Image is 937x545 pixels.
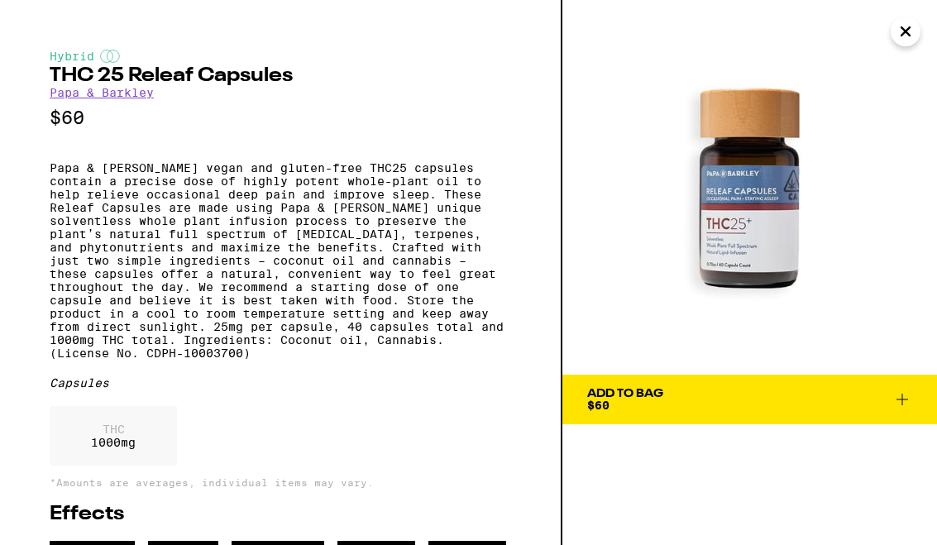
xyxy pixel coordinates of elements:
[50,477,511,488] p: *Amounts are averages, individual items may vary.
[50,50,511,63] div: Hybrid
[50,161,511,360] p: Papa & [PERSON_NAME] vegan and gluten-free THC25 capsules contain a precise dose of highly potent...
[891,17,920,46] button: Close
[562,375,937,424] button: Add To Bag$60
[50,376,511,390] div: Capsules
[91,423,136,436] p: THC
[50,504,511,524] h2: Effects
[50,406,177,466] div: 1000 mg
[50,108,511,128] p: $60
[100,50,120,63] img: hybridColor.svg
[587,399,610,412] span: $60
[50,86,154,99] a: Papa & Barkley
[587,388,663,399] div: Add To Bag
[50,66,511,86] h2: THC 25 Releaf Capsules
